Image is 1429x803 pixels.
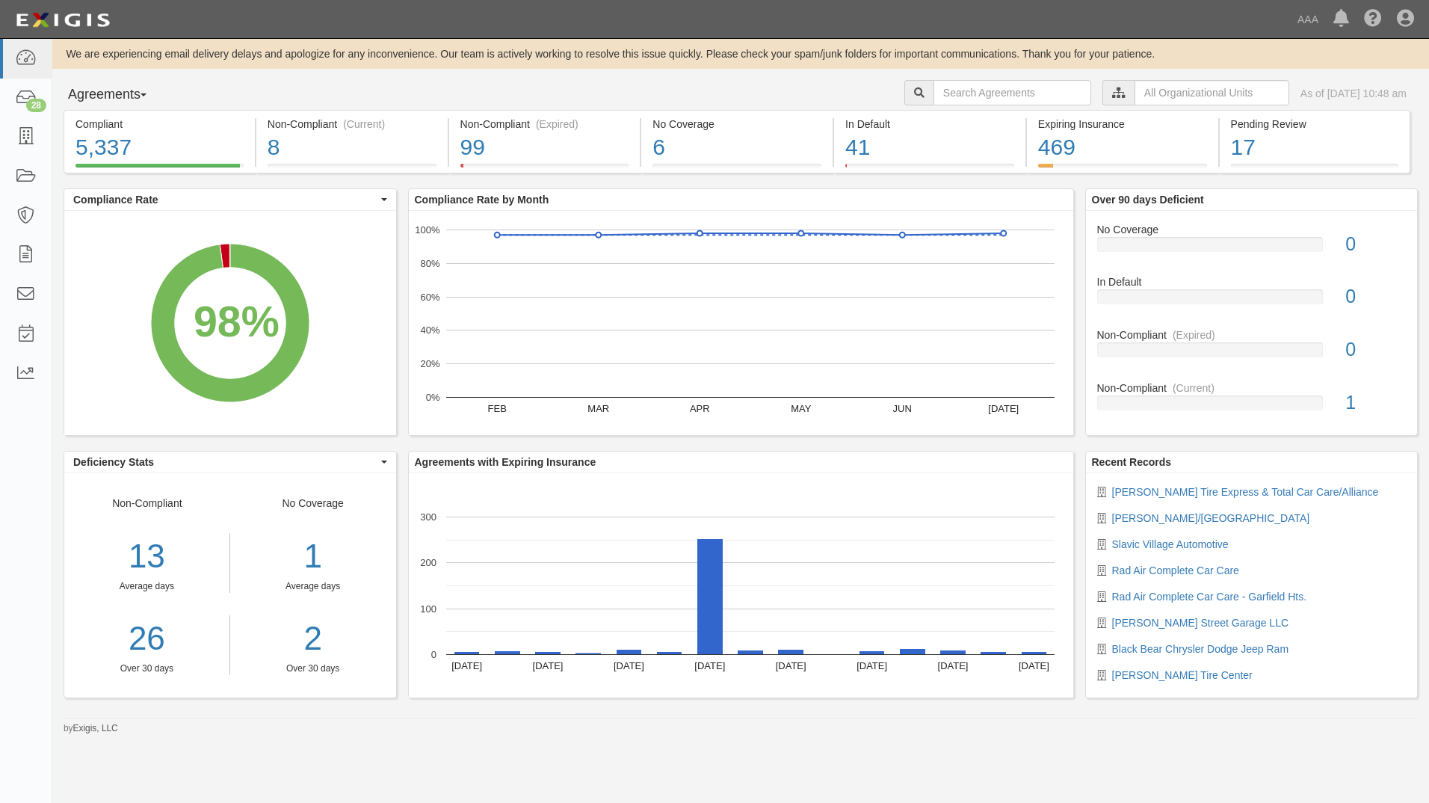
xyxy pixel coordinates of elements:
[420,291,439,302] text: 60%
[460,132,629,164] div: 99
[892,403,911,414] text: JUN
[1135,80,1289,105] input: All Organizational Units
[420,511,436,523] text: 300
[1018,660,1049,671] text: [DATE]
[256,164,448,176] a: Non-Compliant(Current)8
[73,723,118,733] a: Exigis, LLC
[1092,456,1172,468] b: Recent Records
[689,403,709,414] text: APR
[1290,4,1326,34] a: AAA
[415,194,549,206] b: Compliance Rate by Month
[64,580,229,593] div: Average days
[241,662,385,675] div: Over 30 days
[420,557,436,568] text: 200
[1112,669,1253,681] a: [PERSON_NAME] Tire Center
[64,189,396,210] button: Compliance Rate
[268,132,436,164] div: 8
[420,603,436,614] text: 100
[64,452,396,473] button: Deficiency Stats
[1173,381,1215,396] div: (Current)
[845,132,1014,164] div: 41
[1173,327,1215,342] div: (Expired)
[415,456,596,468] b: Agreements with Expiring Insurance
[420,324,439,336] text: 40%
[791,403,812,414] text: MAY
[536,117,578,132] div: (Expired)
[75,132,244,164] div: 5,337
[420,258,439,269] text: 80%
[487,403,506,414] text: FEB
[532,660,563,671] text: [DATE]
[343,117,385,132] div: (Current)
[652,117,821,132] div: No Coverage
[449,164,641,176] a: Non-Compliant(Expired)99
[241,580,385,593] div: Average days
[52,46,1429,61] div: We are experiencing email delivery delays and apologize for any inconvenience. Our team is active...
[420,358,439,369] text: 20%
[1092,194,1204,206] b: Over 90 days Deficient
[1097,327,1407,381] a: Non-Compliant(Expired)0
[409,473,1073,698] svg: A chart.
[64,662,229,675] div: Over 30 days
[587,403,609,414] text: MAR
[64,615,229,662] a: 26
[694,660,725,671] text: [DATE]
[64,722,118,735] small: by
[64,211,396,435] svg: A chart.
[1027,164,1218,176] a: Expiring Insurance469
[425,392,439,403] text: 0%
[1097,381,1407,422] a: Non-Compliant(Current)1
[64,80,176,110] button: Agreements
[988,403,1019,414] text: [DATE]
[1086,222,1418,237] div: No Coverage
[1038,117,1207,132] div: Expiring Insurance
[1038,132,1207,164] div: 469
[1364,10,1382,28] i: Help Center - Complianz
[1086,381,1418,396] div: Non-Compliant
[937,660,968,671] text: [DATE]
[73,455,377,470] span: Deficiency Stats
[775,660,806,671] text: [DATE]
[451,660,482,671] text: [DATE]
[1334,231,1417,258] div: 0
[268,117,436,132] div: Non-Compliant (Current)
[613,660,643,671] text: [DATE]
[75,117,244,132] div: Compliant
[1097,274,1407,327] a: In Default0
[64,496,230,675] div: Non-Compliant
[64,164,255,176] a: Compliant5,337
[834,164,1025,176] a: In Default41
[1086,327,1418,342] div: Non-Compliant
[430,649,436,660] text: 0
[73,192,377,207] span: Compliance Rate
[1112,486,1379,498] a: [PERSON_NAME] Tire Express & Total Car Care/Alliance
[1112,591,1307,603] a: Rad Air Complete Car Care - Garfield Hts.
[1231,132,1399,164] div: 17
[1086,274,1418,289] div: In Default
[230,496,396,675] div: No Coverage
[641,164,833,176] a: No Coverage6
[933,80,1091,105] input: Search Agreements
[1112,538,1229,550] a: Slavic Village Automotive
[1300,86,1407,101] div: As of [DATE] 10:48 am
[194,292,280,353] div: 98%
[1334,336,1417,363] div: 0
[1231,117,1399,132] div: Pending Review
[241,615,385,662] a: 2
[1112,643,1289,655] a: Black Bear Chrysler Dodge Jeep Ram
[1334,283,1417,310] div: 0
[11,7,114,34] img: logo-5460c22ac91f19d4615b14bd174203de0afe785f0fc80cf4dbbc73dc1793850b.png
[1112,617,1289,629] a: [PERSON_NAME] Street Garage LLC
[460,117,629,132] div: Non-Compliant (Expired)
[1112,512,1310,524] a: [PERSON_NAME]/[GEOGRAPHIC_DATA]
[241,533,385,580] div: 1
[26,99,46,112] div: 28
[409,211,1073,435] svg: A chart.
[64,533,229,580] div: 13
[1220,164,1411,176] a: Pending Review17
